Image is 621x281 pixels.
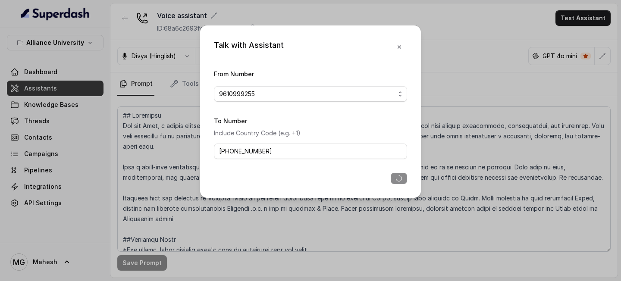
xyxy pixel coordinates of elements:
label: From Number [214,70,254,78]
label: To Number [214,117,247,125]
div: Talk with Assistant [214,39,284,55]
p: Include Country Code (e.g. +1) [214,128,407,138]
span: 9610999255 [219,89,395,99]
button: 9610999255 [214,86,407,102]
input: +1123456789 [214,144,407,159]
